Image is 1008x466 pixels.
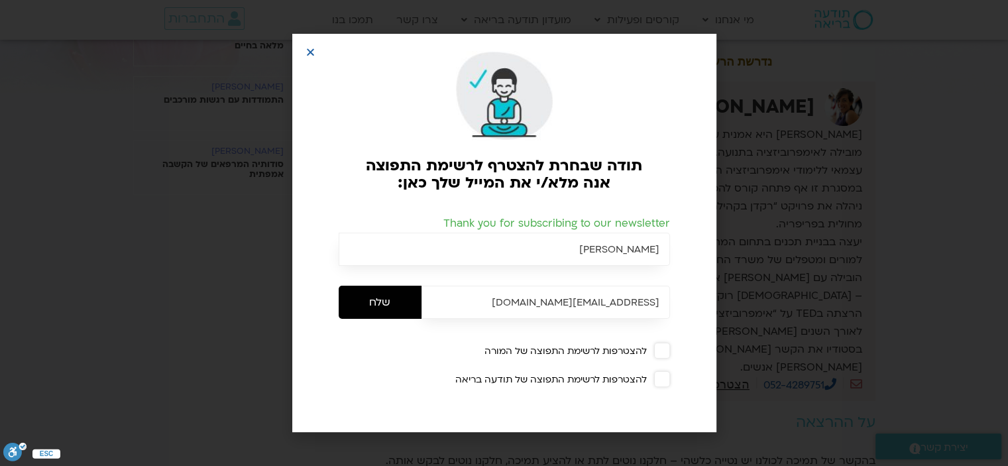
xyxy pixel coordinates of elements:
[421,286,670,319] input: אימייל:
[306,47,315,57] a: Close
[359,374,670,386] div: להצטרפות לרשימת התפוצה של תודעה בריאה
[359,345,670,357] div: להצטרפות לרשימת התפוצה של המורה
[361,157,648,192] h2: תודה שבחרת להצטרף לרשימת התפוצה אנה מלא/י את המייל שלך כאן:
[339,233,670,266] input: שם:
[339,286,421,319] input: שלח
[339,215,670,233] div: Thank you for subscribing to our newsletter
